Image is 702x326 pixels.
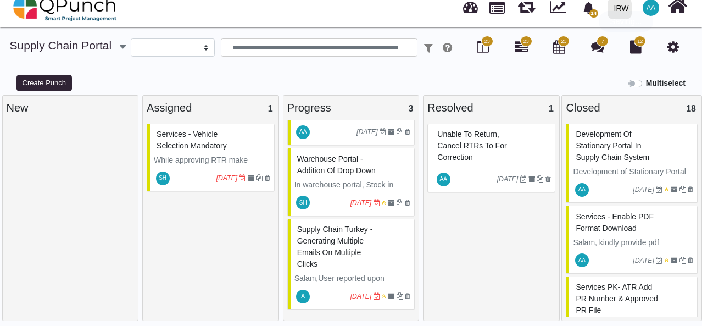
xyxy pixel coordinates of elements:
[397,129,403,135] i: Clone
[561,38,566,46] span: 23
[599,11,653,32] div: Saving...
[484,38,490,46] span: 23
[646,79,686,87] b: Multiselect
[440,176,447,182] span: AA
[686,104,696,113] span: 18
[656,186,662,193] i: Due Date
[159,175,166,181] span: SH
[589,9,598,18] span: 14
[294,273,411,319] p: Salam,User reported upon multiple clicks on submit button it sent multiple emails to line manager...
[405,129,410,135] i: Delete
[388,200,394,206] i: Archive
[591,40,604,53] i: Punch Discussion
[297,154,376,175] span: #79862
[575,183,589,197] span: Ahad Ahmed Taji
[388,129,394,135] i: Archive
[294,180,408,212] span: In warehouse portal, Stock in form give a drop down for in kind and purchase order.
[553,40,565,53] i: Calendar
[443,42,452,53] i: e.g: punch or !ticket or &Category or #label or @username or $priority or *iteration or ^addition...
[10,39,112,52] a: Supply Chain Portal
[477,40,489,53] i: Board
[576,283,658,314] span: #79878
[350,292,372,300] i: [DATE]
[637,38,643,46] span: 12
[665,186,669,193] i: Medium
[156,172,170,185] span: Syed Huzaifa Bukhari
[647,4,655,11] span: AA
[665,257,669,264] i: Medium
[688,186,693,193] i: Delete
[437,130,506,162] span: #81739
[268,104,273,113] span: 1
[545,176,551,183] i: Delete
[239,175,246,181] i: Due Date
[537,176,543,183] i: Clone
[578,258,586,263] span: AA
[671,186,677,193] i: Archive
[679,186,686,193] i: Clone
[296,125,310,139] span: Ahad Ahmed Taji
[374,293,380,300] i: Due Date
[382,200,386,206] i: Medium
[154,154,270,178] p: While approving RTR make vehicle selection mandatory
[601,38,604,46] span: 7
[382,293,386,300] i: Medium
[408,104,413,113] span: 3
[528,176,535,183] i: Archive
[679,257,686,264] i: Clone
[566,100,698,116] div: Closed
[296,290,310,303] span: Adil.shahzad
[497,175,519,183] i: [DATE]
[633,186,654,194] i: [DATE]
[287,100,415,116] div: Progress
[397,293,403,300] i: Clone
[578,187,586,192] span: AA
[147,100,275,116] div: Assigned
[388,293,394,300] i: Archive
[520,176,527,183] i: Due Date
[573,237,693,272] p: Salam, kindly provide pdf download option for Gatepass, Hotel reservation form and ATR.
[301,294,305,299] span: A
[299,129,307,135] span: AA
[630,40,642,53] i: Document Library
[350,199,372,207] i: [DATE]
[299,200,307,206] span: SH
[656,257,662,264] i: Due Date
[549,104,554,113] span: 1
[216,174,237,182] i: [DATE]
[405,293,410,300] i: Delete
[374,200,380,206] i: Due Date
[296,196,310,209] span: Syed Huzaifa Bukhari
[633,257,654,264] i: [DATE]
[575,253,589,267] span: Ahad Ahmed Taji
[256,175,263,181] i: Clone
[523,38,529,46] span: 23
[157,130,227,150] span: #80751
[16,75,72,91] button: Create Punch
[583,2,594,14] svg: bell fill
[576,130,649,162] span: #79880
[356,128,378,136] i: [DATE]
[248,175,254,181] i: Archive
[515,45,528,53] a: 23
[573,166,693,189] p: Development of Stationary Portal in Supply Chain System.
[265,175,270,181] i: Delete
[427,100,555,116] div: Resolved
[397,200,403,206] i: Clone
[7,100,135,116] div: New
[515,40,528,53] i: Gantt
[671,257,677,264] i: Archive
[437,173,450,186] span: Ahad Ahmed Taji
[297,225,373,268] span: #79861
[688,257,693,264] i: Delete
[380,129,386,135] i: Due Date
[576,212,654,233] span: #79879
[405,200,410,206] i: Delete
